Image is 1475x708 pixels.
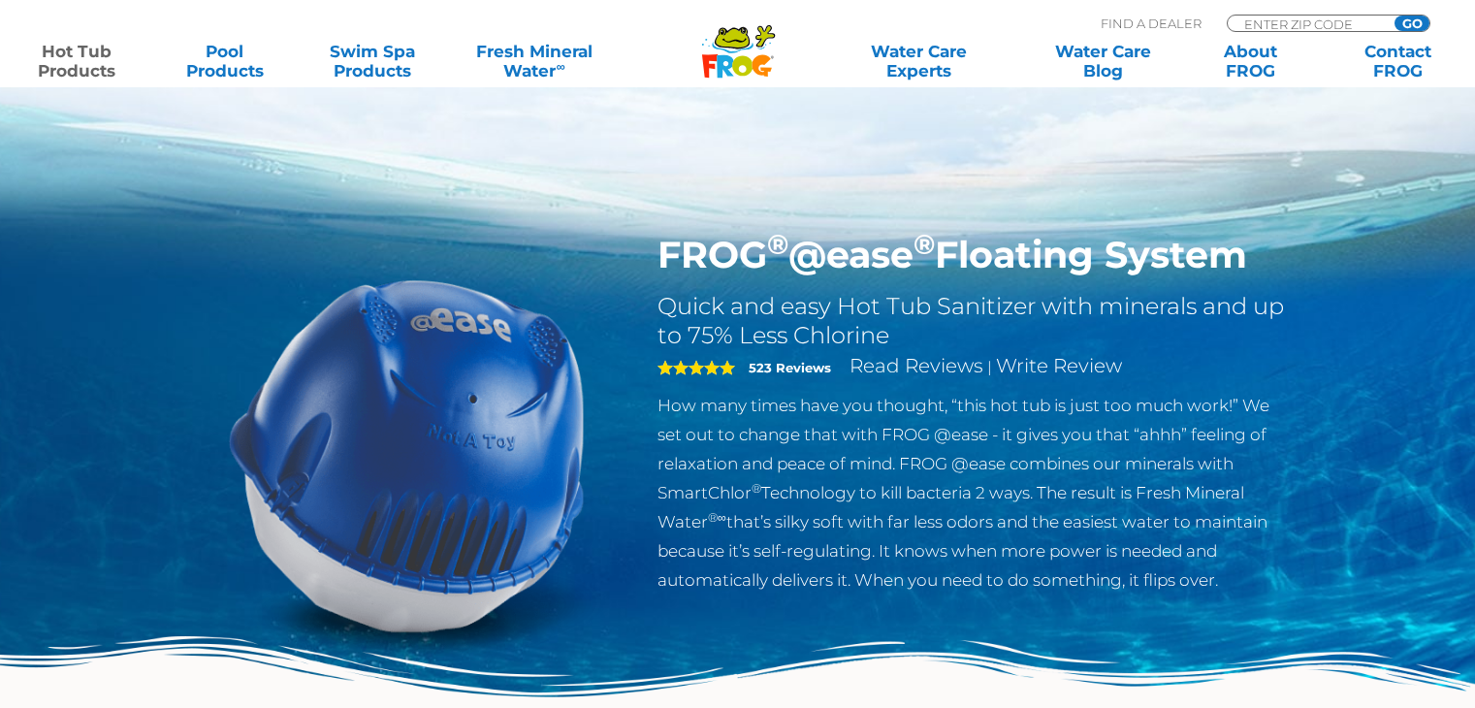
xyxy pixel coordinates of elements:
[1395,16,1429,31] input: GO
[996,354,1122,377] a: Write Review
[167,42,281,80] a: PoolProducts
[556,59,564,74] sup: ∞
[987,358,992,376] span: |
[752,481,761,496] sup: ®
[1242,16,1373,32] input: Zip Code Form
[463,42,606,80] a: Fresh MineralWater∞
[19,42,134,80] a: Hot TubProducts
[1341,42,1456,80] a: ContactFROG
[185,233,629,677] img: hot-tub-product-atease-system.png
[708,510,726,525] sup: ®∞
[1193,42,1307,80] a: AboutFROG
[914,227,935,261] sup: ®
[825,42,1012,80] a: Water CareExperts
[767,227,788,261] sup: ®
[1045,42,1160,80] a: Water CareBlog
[315,42,430,80] a: Swim SpaProducts
[657,233,1291,277] h1: FROG @ease Floating System
[657,391,1291,595] p: How many times have you thought, “this hot tub is just too much work!” We set out to change that ...
[657,292,1291,350] h2: Quick and easy Hot Tub Sanitizer with minerals and up to 75% Less Chlorine
[657,360,735,375] span: 5
[749,360,831,375] strong: 523 Reviews
[1101,15,1202,32] p: Find A Dealer
[850,354,983,377] a: Read Reviews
